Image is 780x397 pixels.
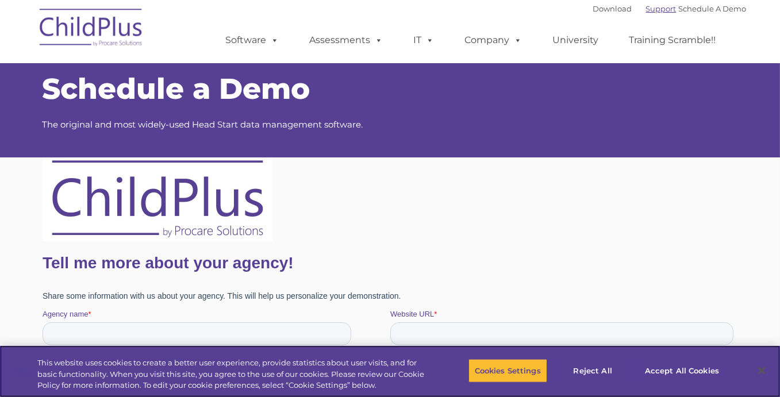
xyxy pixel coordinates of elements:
[646,4,677,13] a: Support
[618,29,728,52] a: Training Scramble!!
[214,29,291,52] a: Software
[468,359,547,383] button: Cookies Settings
[402,29,446,52] a: IT
[43,71,310,106] span: Schedule a Demo
[639,359,725,383] button: Accept All Cookies
[34,1,149,58] img: ChildPlus by Procare Solutions
[298,29,395,52] a: Assessments
[348,152,391,161] span: Website URL
[232,341,281,349] span: Phone number
[557,359,629,383] button: Reject All
[463,341,489,349] span: Job title
[454,29,534,52] a: Company
[348,294,383,302] span: Last name
[43,119,363,130] span: The original and most widely-used Head Start data management software.
[232,246,249,255] span: State
[593,4,632,13] a: Download
[679,4,747,13] a: Schedule A Demo
[463,246,494,255] span: Zip Code
[749,358,774,383] button: Close
[593,4,747,13] font: |
[37,357,429,391] div: This website uses cookies to create a better user experience, provide statistics about user visit...
[541,29,610,52] a: University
